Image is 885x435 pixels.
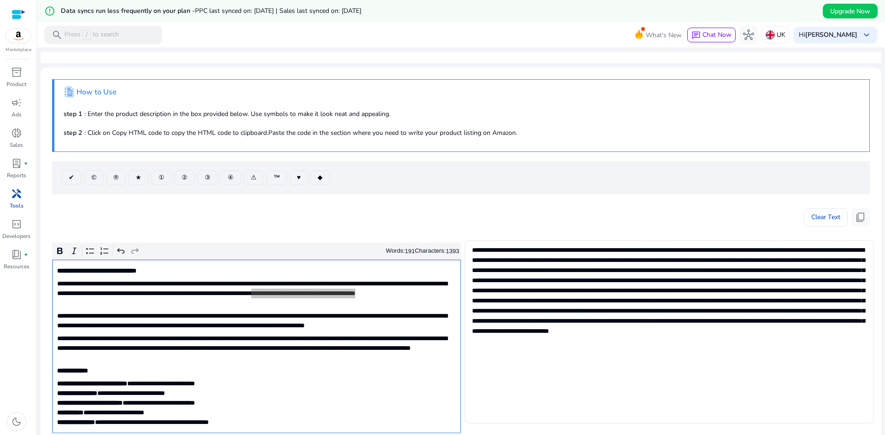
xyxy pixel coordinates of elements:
p: Press to search [65,30,119,40]
span: ◆ [318,173,323,182]
p: Ads [12,110,22,119]
span: ② [182,173,188,182]
label: 1393 [446,248,459,255]
p: Tools [10,202,24,210]
span: ★ [136,173,142,182]
span: PPC last synced on: [DATE] | Sales last synced on: [DATE] [195,6,361,15]
span: book_4 [11,249,22,260]
button: ⚠ [243,170,264,185]
button: ✔ [61,170,82,185]
b: [PERSON_NAME] [805,30,857,39]
span: fiber_manual_record [24,253,28,256]
p: Marketplace [6,46,31,53]
p: Sales [10,141,23,149]
img: amazon.svg [6,29,31,43]
button: ④ [220,170,241,185]
span: ⚠ [251,173,257,182]
p: UK [777,27,785,43]
span: ③ [205,173,211,182]
span: content_copy [855,212,866,223]
button: hub [739,26,758,44]
span: ④ [228,173,234,182]
span: handyman [11,188,22,199]
button: ® [106,170,126,185]
button: chatChat Now [687,28,736,42]
span: ® [113,173,118,182]
p: Resources [4,262,29,271]
span: donut_small [11,128,22,139]
span: fiber_manual_record [24,162,28,165]
button: Upgrade Now [823,4,878,18]
button: ™ [266,170,287,185]
button: ① [151,170,172,185]
p: : Enter the product description in the box provided below. Use symbols to make it look neat and a... [64,109,860,119]
span: dark_mode [11,416,22,427]
p: : Click on Copy HTML code to copy the HTML code to clipboard.Paste the code in the section where ... [64,128,860,138]
p: Developers [2,232,30,240]
p: Reports [7,171,26,180]
span: / [83,30,91,40]
button: Clear Text [804,208,848,226]
span: Clear Text [811,208,840,226]
span: ① [159,173,165,182]
button: content_copy [851,208,870,226]
button: ③ [197,170,218,185]
span: ♥ [297,173,301,182]
button: ★ [128,170,149,185]
p: Hi [799,32,857,38]
span: hub [743,29,754,41]
p: Product [6,80,26,88]
div: Rich Text Editor. Editing area: main. Press Alt+0 for help. [52,260,461,433]
b: step 1 [64,110,82,118]
div: Words: Characters: [386,245,459,257]
span: Chat Now [702,30,732,39]
img: uk.svg [766,30,775,40]
span: chat [691,31,701,40]
span: © [91,173,96,182]
button: © [84,170,104,185]
label: 191 [405,248,415,255]
span: search [52,29,63,41]
span: ✔ [69,173,74,182]
b: step 2 [64,128,82,137]
div: Editor toolbar [52,243,461,260]
span: What's New [646,27,682,43]
span: Upgrade Now [830,6,870,16]
span: campaign [11,97,22,108]
h5: Data syncs run less frequently on your plan - [61,7,361,15]
button: ♥ [289,170,308,185]
span: keyboard_arrow_down [861,29,872,41]
mat-icon: error_outline [44,6,55,17]
span: inventory_2 [11,67,22,78]
h4: How to Use [77,88,117,97]
button: ② [174,170,195,185]
span: code_blocks [11,219,22,230]
span: lab_profile [11,158,22,169]
button: ◆ [310,170,330,185]
span: ™ [274,173,280,182]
